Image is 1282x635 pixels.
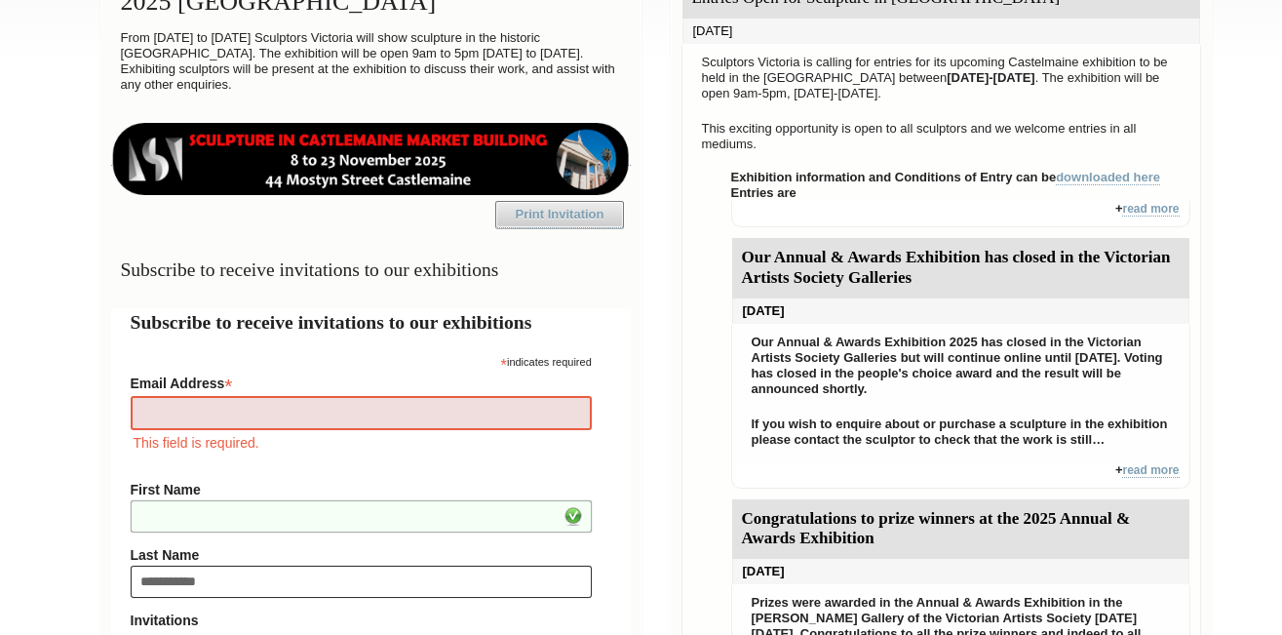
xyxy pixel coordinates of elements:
[732,238,1189,298] div: Our Annual & Awards Exhibition has closed in the Victorian Artists Society Galleries
[682,19,1200,44] div: [DATE]
[1056,170,1160,185] a: downloaded here
[1122,202,1179,217] a: read more
[131,308,611,337] h2: Subscribe to receive invitations to our exhibitions
[692,116,1190,157] p: This exciting opportunity is open to all sculptors and we welcome entries in all mediums.
[495,201,624,228] a: Print Invitation
[111,25,631,98] p: From [DATE] to [DATE] Sculptors Victoria will show sculpture in the historic [GEOGRAPHIC_DATA]. T...
[731,462,1190,489] div: +
[742,330,1180,402] p: Our Annual & Awards Exhibition 2025 has closed in the Victorian Artists Society Galleries but wil...
[131,351,592,370] div: indicates required
[731,170,1161,185] strong: Exhibition information and Conditions of Entry can be
[131,613,592,628] strong: Invitations
[731,201,1190,227] div: +
[732,559,1189,584] div: [DATE]
[131,370,592,393] label: Email Address
[732,298,1189,324] div: [DATE]
[947,70,1035,85] strong: [DATE]-[DATE]
[111,123,631,195] img: castlemaine-ldrbd25v2.png
[692,50,1190,106] p: Sculptors Victoria is calling for entries for its upcoming Castelmaine exhibition to be held in t...
[1122,463,1179,478] a: read more
[111,251,631,289] h3: Subscribe to receive invitations to our exhibitions
[131,547,592,563] label: Last Name
[742,412,1180,453] p: If you wish to enquire about or purchase a sculpture in the exhibition please contact the sculpto...
[131,432,592,454] div: This field is required.
[732,499,1189,560] div: Congratulations to prize winners at the 2025 Annual & Awards Exhibition
[131,482,592,497] label: First Name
